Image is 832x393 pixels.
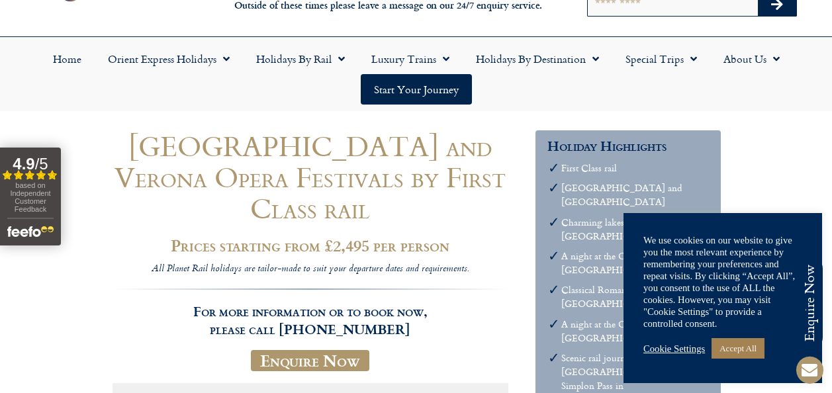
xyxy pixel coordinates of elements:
a: Special Trips [612,44,710,74]
a: Start your Journey [361,74,472,105]
a: Accept All [712,338,764,359]
a: Cookie Settings [643,343,705,355]
a: Luxury Trains [358,44,463,74]
a: Orient Express Holidays [95,44,243,74]
div: We use cookies on our website to give you the most relevant experience by remembering your prefer... [643,234,802,329]
a: Holidays by Rail [243,44,358,74]
a: Home [40,44,95,74]
nav: Menu [7,44,825,105]
a: About Us [710,44,793,74]
a: Holidays by Destination [463,44,612,74]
